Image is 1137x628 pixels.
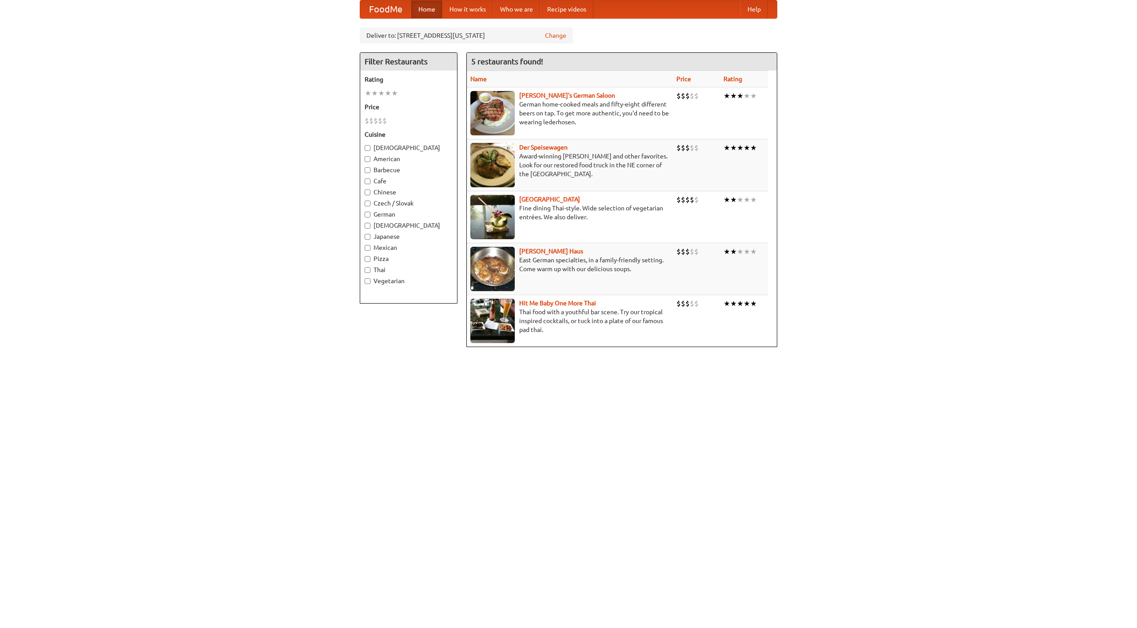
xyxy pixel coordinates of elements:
h5: Cuisine [365,130,453,139]
input: Barbecue [365,167,370,173]
input: Pizza [365,256,370,262]
a: Name [470,75,487,83]
li: ★ [743,299,750,308]
label: Mexican [365,243,453,252]
a: Recipe videos [540,0,593,18]
label: German [365,210,453,219]
input: Cafe [365,178,370,184]
li: ★ [743,143,750,153]
a: Price [676,75,691,83]
li: ★ [737,143,743,153]
li: $ [685,91,690,101]
label: Pizza [365,254,453,263]
input: Japanese [365,234,370,240]
li: ★ [750,91,757,101]
li: ★ [724,143,730,153]
input: Mexican [365,245,370,251]
li: ★ [743,91,750,101]
a: [PERSON_NAME]'s German Saloon [519,92,615,99]
li: $ [676,247,681,257]
label: Barbecue [365,166,453,174]
input: Czech / Slovak [365,201,370,206]
li: ★ [750,195,757,205]
a: How it works [442,0,493,18]
label: Chinese [365,188,453,197]
label: Czech / Slovak [365,199,453,208]
label: Thai [365,265,453,274]
img: satay.jpg [470,195,515,239]
b: Der Speisewagen [519,144,568,151]
li: $ [694,299,699,308]
li: ★ [730,195,737,205]
input: [DEMOGRAPHIC_DATA] [365,145,370,151]
li: ★ [730,247,737,257]
p: East German specialties, in a family-friendly setting. Come warm up with our delicious soups. [470,256,669,273]
img: babythai.jpg [470,299,515,343]
a: [GEOGRAPHIC_DATA] [519,196,580,203]
a: Help [740,0,768,18]
a: [PERSON_NAME] Haus [519,248,583,255]
li: $ [694,91,699,101]
a: FoodMe [360,0,411,18]
li: $ [676,299,681,308]
li: ★ [730,91,737,101]
img: speisewagen.jpg [470,143,515,187]
li: $ [681,91,685,101]
li: $ [382,116,387,126]
li: ★ [737,299,743,308]
li: ★ [737,91,743,101]
li: ★ [743,247,750,257]
li: $ [681,247,685,257]
div: Deliver to: [STREET_ADDRESS][US_STATE] [360,28,573,43]
li: $ [690,247,694,257]
p: Fine dining Thai-style. Wide selection of vegetarian entrées. We also deliver. [470,204,669,221]
li: ★ [750,247,757,257]
li: $ [690,299,694,308]
input: German [365,212,370,217]
li: ★ [730,299,737,308]
label: [DEMOGRAPHIC_DATA] [365,221,453,230]
li: ★ [750,143,757,153]
li: $ [685,143,690,153]
li: $ [690,195,694,205]
input: Vegetarian [365,278,370,284]
li: $ [685,247,690,257]
li: $ [378,116,382,126]
li: ★ [365,88,371,98]
input: [DEMOGRAPHIC_DATA] [365,223,370,229]
li: ★ [724,195,730,205]
img: kohlhaus.jpg [470,247,515,291]
li: $ [676,195,681,205]
li: ★ [371,88,378,98]
label: American [365,154,453,163]
li: $ [374,116,378,126]
li: $ [685,299,690,308]
li: $ [369,116,374,126]
li: ★ [391,88,398,98]
input: American [365,156,370,162]
a: Rating [724,75,742,83]
li: ★ [724,299,730,308]
a: Hit Me Baby One More Thai [519,300,596,307]
li: $ [694,195,699,205]
h5: Rating [365,75,453,84]
label: Cafe [365,177,453,186]
li: ★ [730,143,737,153]
li: ★ [743,195,750,205]
li: $ [694,143,699,153]
li: $ [685,195,690,205]
li: $ [681,195,685,205]
li: ★ [737,247,743,257]
li: $ [690,91,694,101]
li: $ [676,143,681,153]
li: ★ [378,88,385,98]
a: Home [411,0,442,18]
img: esthers.jpg [470,91,515,135]
input: Thai [365,267,370,273]
li: $ [694,247,699,257]
li: $ [681,299,685,308]
li: ★ [724,247,730,257]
